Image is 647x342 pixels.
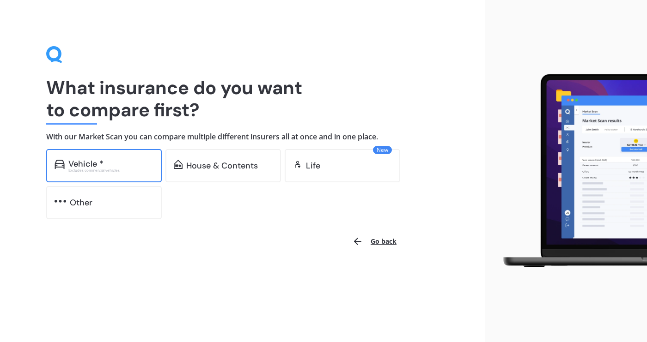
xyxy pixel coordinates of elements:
[68,168,153,172] div: Excludes commercial vehicles
[55,160,65,169] img: car.f15378c7a67c060ca3f3.svg
[493,70,647,272] img: laptop.webp
[68,159,104,168] div: Vehicle *
[70,198,92,207] div: Other
[174,160,183,169] img: home-and-contents.b802091223b8502ef2dd.svg
[306,161,320,170] div: Life
[46,77,439,121] h1: What insurance do you want to compare first?
[347,230,402,252] button: Go back
[55,197,66,206] img: other.81dba5aafe580aa69f38.svg
[293,160,302,169] img: life.f720d6a2d7cdcd3ad642.svg
[46,132,439,142] h4: With our Market Scan you can compare multiple different insurers all at once and in one place.
[186,161,258,170] div: House & Contents
[373,146,392,154] span: New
